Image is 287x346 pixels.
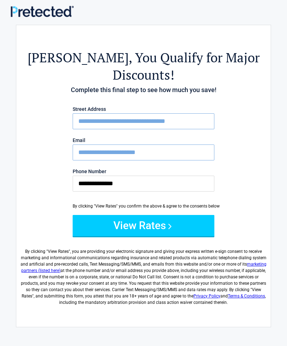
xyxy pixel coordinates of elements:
img: Main Logo [11,6,74,17]
button: View Rates [73,215,214,236]
h2: , You Qualify for Major Discounts! [20,49,267,84]
label: Street Address [73,107,214,112]
a: Privacy Policy [193,294,220,299]
h4: Complete this final step to see how much you save! [20,85,267,95]
label: By clicking " ", you are providing your electronic signature and giving your express written e-si... [20,243,267,306]
a: Terms & Conditions [228,294,265,299]
span: [PERSON_NAME] [28,49,129,66]
span: View Rates [48,249,69,254]
a: marketing partners (listed here) [21,262,266,273]
div: By clicking "View Rates" you confirm the above & agree to the consents below [73,203,214,209]
label: Phone Number [73,169,214,174]
label: Email [73,138,214,143]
